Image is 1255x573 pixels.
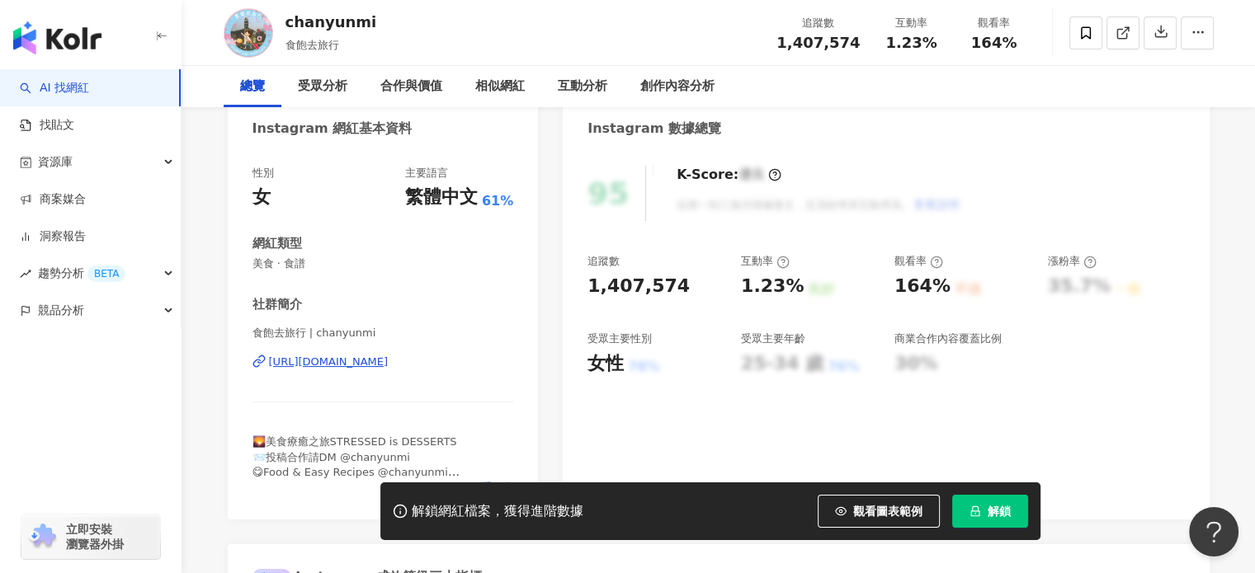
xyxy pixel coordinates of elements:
div: Instagram 網紅基本資料 [252,120,413,138]
div: 觀看率 [894,254,943,269]
a: [URL][DOMAIN_NAME] [252,355,514,369]
div: 創作內容分析 [640,77,715,96]
div: 社群簡介 [252,296,302,313]
div: 互動分析 [558,77,607,96]
img: chrome extension [26,524,59,550]
div: 女性 [587,351,624,377]
div: 互動率 [741,254,790,269]
div: K-Score : [677,166,781,184]
div: 商業合作內容覆蓋比例 [894,331,1002,346]
div: 主要語言 [405,166,448,181]
div: Instagram 數據總覽 [587,120,721,138]
div: 網紅類型 [252,235,302,252]
span: 競品分析 [38,292,84,329]
div: 受眾分析 [298,77,347,96]
div: 受眾主要性別 [587,331,652,346]
span: 美食 · 食譜 [252,256,514,271]
span: 🌄美食療癒之旅STRESSED is DESSERTS 📨投稿合作請DM @chanyunmi 😋Food & Easy Recipes @chanyunmi 🍻Drinks @jyunwank... [252,435,463,508]
span: 看更多 [481,480,513,495]
div: 受眾主要年齡 [741,331,805,346]
a: 找貼文 [20,117,74,134]
div: 觀看率 [963,15,1026,31]
span: 趨勢分析 [38,255,125,292]
div: 互動率 [880,15,943,31]
span: 1.23% [885,35,937,51]
div: 性別 [252,166,274,181]
div: [URL][DOMAIN_NAME] [269,355,389,369]
div: 繁體中文 [405,185,478,210]
div: 解鎖網紅檔案，獲得進階數據 [412,503,583,520]
a: searchAI 找網紅 [20,80,89,96]
span: rise [20,268,31,279]
div: chanyunmi [285,12,377,32]
div: 164% [894,274,951,299]
img: KOL Avatar [224,8,273,58]
span: lock [970,505,981,517]
div: 追蹤數 [776,15,860,31]
span: 61% [482,192,513,210]
span: 1,407,574 [776,34,860,51]
div: 漲粉率 [1048,254,1097,269]
div: 1.23% [741,274,804,299]
div: 追蹤數 [587,254,620,269]
span: 解鎖 [988,505,1011,518]
img: logo [13,21,101,54]
div: BETA [87,265,125,282]
div: 總覽 [240,77,265,96]
span: 164% [971,35,1017,51]
button: 解鎖 [952,495,1028,528]
div: 合作與價值 [380,77,442,96]
div: 1,407,574 [587,274,690,299]
div: 女 [252,185,271,210]
span: 觀看圖表範例 [853,505,922,518]
a: chrome extension立即安裝 瀏覽器外掛 [21,514,160,559]
a: 洞察報告 [20,228,86,245]
button: 觀看圖表範例 [818,495,940,528]
span: 立即安裝 瀏覽器外掛 [66,522,124,552]
span: 食飽去旅行 | chanyunmi [252,326,514,341]
span: 食飽去旅行 [285,39,339,51]
div: 相似網紅 [475,77,525,96]
a: 商案媒合 [20,191,86,208]
span: 資源庫 [38,143,73,181]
